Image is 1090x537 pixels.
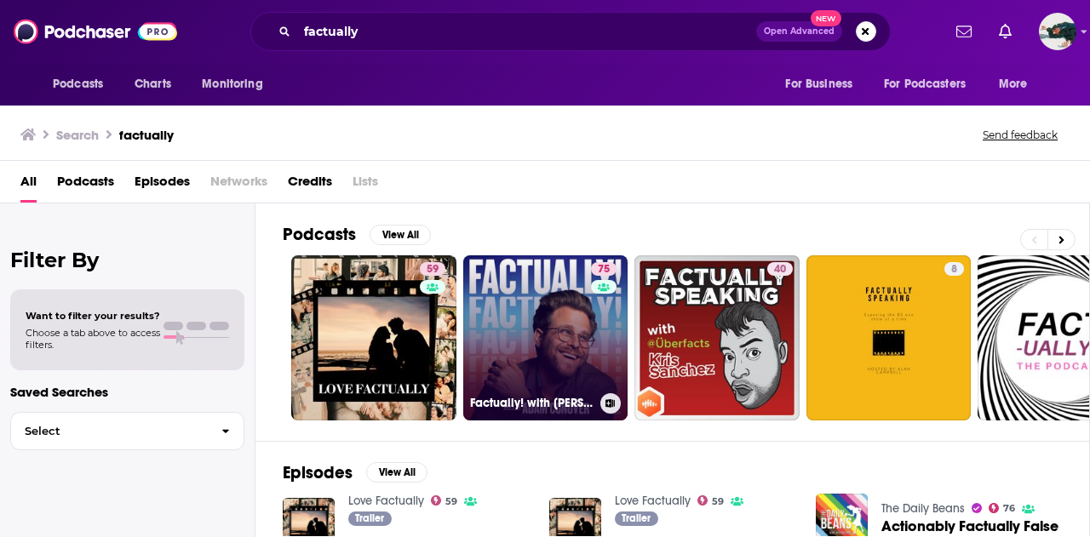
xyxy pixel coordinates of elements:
[987,68,1049,100] button: open menu
[712,498,724,506] span: 59
[1039,13,1076,50] span: Logged in as fsg.publicity
[119,127,174,143] h3: factually
[773,68,874,100] button: open menu
[873,68,990,100] button: open menu
[11,426,208,437] span: Select
[989,503,1016,513] a: 76
[470,396,594,410] h3: Factually! with [PERSON_NAME]
[615,494,691,508] a: Love Factually
[288,168,332,203] a: Credits
[26,327,160,351] span: Choose a tab above to access filters.
[57,168,114,203] a: Podcasts
[202,72,262,96] span: Monitoring
[999,72,1028,96] span: More
[881,519,1058,534] a: Actionably Factually False
[764,27,835,36] span: Open Advanced
[1003,505,1015,512] span: 76
[283,224,431,245] a: PodcastsView All
[14,15,177,48] img: Podchaser - Follow, Share and Rate Podcasts
[431,495,458,506] a: 59
[283,462,353,483] h2: Episodes
[20,168,37,203] a: All
[785,72,852,96] span: For Business
[366,462,427,483] button: View All
[283,224,356,245] h2: Podcasts
[463,255,628,420] a: 75Factually! with [PERSON_NAME]
[56,127,99,143] h3: Search
[1039,13,1076,50] button: Show profile menu
[881,501,965,516] a: The Daily Beans
[420,262,445,276] a: 59
[53,72,103,96] span: Podcasts
[348,494,424,508] a: Love Factually
[622,513,651,523] span: Trailer
[210,168,267,203] span: Networks
[774,261,786,278] span: 40
[756,21,842,42] button: Open AdvancedNew
[250,12,891,51] div: Search podcasts, credits, & more...
[445,498,457,506] span: 59
[591,262,617,276] a: 75
[884,72,966,96] span: For Podcasters
[697,495,725,506] a: 59
[767,262,793,276] a: 40
[427,261,439,278] span: 59
[10,248,244,272] h2: Filter By
[283,462,427,483] a: EpisodesView All
[190,68,284,100] button: open menu
[135,72,171,96] span: Charts
[10,412,244,450] button: Select
[355,513,384,523] span: Trailer
[26,310,160,322] span: Want to filter your results?
[41,68,125,100] button: open menu
[297,18,756,45] input: Search podcasts, credits, & more...
[370,225,431,245] button: View All
[1039,13,1076,50] img: User Profile
[811,10,841,26] span: New
[123,68,181,100] a: Charts
[944,262,964,276] a: 8
[992,17,1018,46] a: Show notifications dropdown
[806,255,972,420] a: 8
[135,168,190,203] a: Episodes
[978,128,1063,142] button: Send feedback
[291,255,456,420] a: 59
[10,384,244,400] p: Saved Searches
[598,261,610,278] span: 75
[949,17,978,46] a: Show notifications dropdown
[634,255,800,420] a: 40
[353,168,378,203] span: Lists
[951,261,957,278] span: 8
